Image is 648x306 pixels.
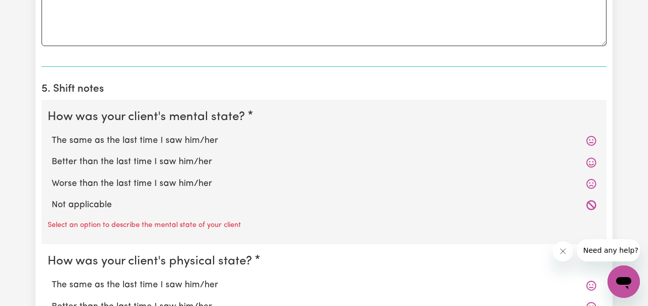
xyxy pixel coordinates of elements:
legend: How was your client's mental state? [48,108,249,126]
iframe: Message from company [577,239,640,261]
label: Worse than the last time I saw him/her [52,177,596,190]
legend: How was your client's physical state? [48,252,256,271]
p: Select an option to describe the mental state of your client [48,220,241,231]
label: Better than the last time I saw him/her [52,156,596,169]
iframe: Button to launch messaging window [607,265,640,298]
label: The same as the last time I saw him/her [52,279,596,292]
iframe: Close message [553,241,573,261]
label: The same as the last time I saw him/her [52,134,596,147]
label: Not applicable [52,199,596,212]
h2: 5. Shift notes [42,83,606,96]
